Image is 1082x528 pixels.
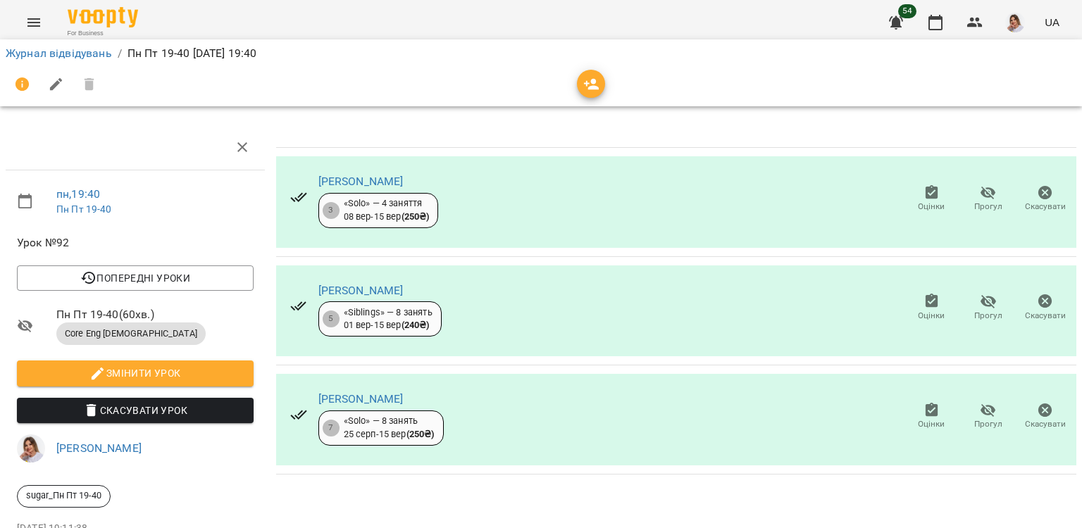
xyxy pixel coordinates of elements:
button: Скасувати [1016,288,1074,327]
span: UA [1045,15,1059,30]
button: UA [1039,9,1065,35]
b: ( 240 ₴ ) [402,320,430,330]
button: Оцінки [903,180,960,219]
a: [PERSON_NAME] [318,392,404,406]
img: Voopty Logo [68,7,138,27]
span: For Business [68,29,138,38]
button: Скасувати Урок [17,398,254,423]
img: d332a1c3318355be326c790ed3ba89f4.jpg [17,434,45,463]
button: Оцінки [903,288,960,327]
button: Прогул [960,180,1017,219]
span: Core Eng [DEMOGRAPHIC_DATA] [56,327,206,340]
button: Оцінки [903,397,960,436]
div: «Solo» — 8 занять 25 серп - 15 вер [344,415,435,441]
span: Урок №92 [17,234,254,251]
button: Попередні уроки [17,265,254,291]
div: sugar_Пн Пт 19-40 [17,485,111,508]
span: Змінити урок [28,365,242,382]
span: Оцінки [918,418,945,430]
span: Скасувати [1025,201,1066,213]
span: Оцінки [918,310,945,322]
button: Menu [17,6,51,39]
span: sugar_Пн Пт 19-40 [18,489,110,502]
a: Пн Пт 19-40 [56,203,112,215]
b: ( 250 ₴ ) [402,211,430,222]
button: Скасувати [1016,180,1074,219]
div: 3 [323,202,340,219]
span: Прогул [974,310,1002,322]
button: Прогул [960,397,1017,436]
div: «Siblings» — 8 занять 01 вер - 15 вер [344,306,433,332]
span: 54 [898,4,916,18]
span: Скасувати [1025,310,1066,322]
span: Попередні уроки [28,270,242,287]
li: / [118,45,122,62]
a: [PERSON_NAME] [56,441,142,455]
span: Пн Пт 19-40 ( 60 хв. ) [56,306,254,323]
img: d332a1c3318355be326c790ed3ba89f4.jpg [1005,13,1025,32]
span: Оцінки [918,201,945,213]
button: Прогул [960,288,1017,327]
span: Прогул [974,201,1002,213]
div: 5 [323,310,340,327]
a: [PERSON_NAME] [318,175,404,188]
nav: breadcrumb [6,45,1076,62]
a: Журнал відвідувань [6,46,112,60]
div: «Solo» — 4 заняття 08 вер - 15 вер [344,197,430,223]
button: Змінити урок [17,360,254,386]
p: Пн Пт 19-40 [DATE] 19:40 [128,45,257,62]
a: [PERSON_NAME] [318,284,404,297]
button: Скасувати [1016,397,1074,436]
div: 7 [323,420,340,436]
b: ( 250 ₴ ) [406,429,435,439]
a: пн , 19:40 [56,187,100,201]
span: Скасувати Урок [28,402,242,419]
span: Прогул [974,418,1002,430]
span: Скасувати [1025,418,1066,430]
